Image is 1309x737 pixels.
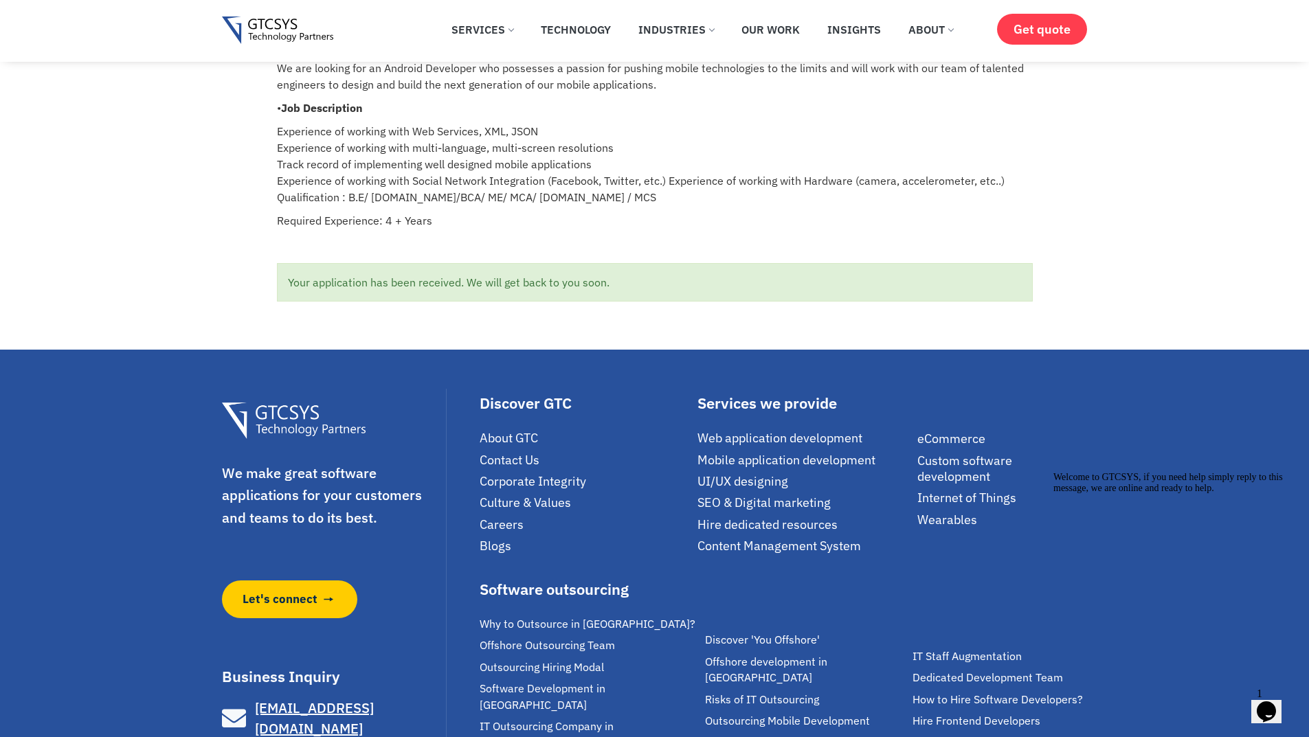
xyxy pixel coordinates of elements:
[5,5,235,27] span: Welcome to GTCSYS, if you need help simply reply to this message, we are online and ready to help.
[480,430,538,446] span: About GTC
[281,101,363,115] strong: Job Description
[697,517,910,532] a: Hire dedicated resources
[705,632,906,648] a: Discover 'You Offshore'
[530,14,621,45] a: Technology
[917,512,977,528] span: Wearables
[705,692,819,707] span: Risks of IT Outsourcing
[480,517,691,532] a: Careers
[1014,22,1071,36] span: Get quote
[480,681,698,713] a: Software Development in [GEOGRAPHIC_DATA]
[480,659,604,675] span: Outsourcing Hiring Modal
[697,538,910,554] a: Content Management System
[480,452,539,468] span: Contact Us
[697,452,910,468] a: Mobile application development
[480,452,691,468] a: Contact Us
[697,538,861,554] span: Content Management System
[480,659,698,675] a: Outsourcing Hiring Modal
[697,495,910,510] a: SEO & Digital marketing
[480,538,691,554] a: Blogs
[705,632,820,648] span: Discover 'You Offshore'
[441,14,524,45] a: Services
[480,495,691,510] a: Culture & Values
[697,473,910,489] a: UI/UX designing
[697,517,838,532] span: Hire dedicated resources
[480,637,615,653] span: Offshore Outsourcing Team
[480,430,691,446] a: About GTC
[917,431,1088,446] a: eCommerce
[817,14,891,45] a: Insights
[277,263,1033,302] div: Your application has been received. We will get back to you soon.
[697,452,875,468] span: Mobile application development
[480,616,695,632] span: Why to Outsource in [GEOGRAPHIC_DATA]?
[913,713,1040,729] span: Hire Frontend Developers
[913,670,1063,685] span: Dedicated Development Team
[913,713,1095,729] a: Hire Frontend Developers
[222,16,334,45] img: Gtcsys logo
[913,692,1095,707] a: How to Hire Software Developers?
[222,580,358,618] a: Let's connect
[1251,682,1295,723] iframe: chat widget
[697,473,788,489] span: UI/UX designing
[917,453,1088,485] a: Custom software development
[913,692,1083,707] span: How to Hire Software Developers?
[997,14,1087,45] a: Get quote
[705,713,906,729] a: Outsourcing Mobile Development
[697,495,831,510] span: SEO & Digital marketing
[731,14,810,45] a: Our Work
[705,713,870,729] span: Outsourcing Mobile Development
[705,654,906,686] a: Offshore development in [GEOGRAPHIC_DATA]
[5,5,253,27] div: Welcome to GTCSYS, if you need help simply reply to this message, we are online and ready to help.
[277,212,1033,229] p: Required Experience: 4 + Years
[917,431,985,446] span: eCommerce
[628,14,724,45] a: Industries
[222,402,366,439] img: Gtcsys Footer Logo
[1048,466,1295,675] iframe: chat widget
[480,396,691,411] div: Discover GTC
[480,495,571,510] span: Culture & Values
[222,669,443,684] h3: Business Inquiry
[277,43,1033,93] p: We are looking for an Android Developer who possesses a passion for pushing mobile technologies t...
[917,512,1088,528] a: Wearables
[913,648,1022,664] span: IT Staff Augmentation
[913,648,1095,664] a: IT Staff Augmentation
[917,490,1016,506] span: Internet of Things
[277,100,1033,116] p: •
[705,692,906,707] a: Risks of IT Outsourcing
[480,616,698,632] a: Why to Outsource in [GEOGRAPHIC_DATA]?
[697,430,862,446] span: Web application development
[480,517,524,532] span: Careers
[697,396,910,411] div: Services we provide
[243,591,317,608] span: Let's connect
[480,637,698,653] a: Offshore Outsourcing Team
[917,490,1088,506] a: Internet of Things
[480,538,511,554] span: Blogs
[222,462,443,530] p: We make great software applications for your customers and teams to do its best.
[480,473,691,489] a: Corporate Integrity
[898,14,963,45] a: About
[480,473,586,489] span: Corporate Integrity
[697,430,910,446] a: Web application development
[277,123,1033,205] p: Experience of working with Web Services, XML, JSON Experience of working with multi-language, mul...
[480,582,698,597] div: Software outsourcing
[913,670,1095,685] a: Dedicated Development Team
